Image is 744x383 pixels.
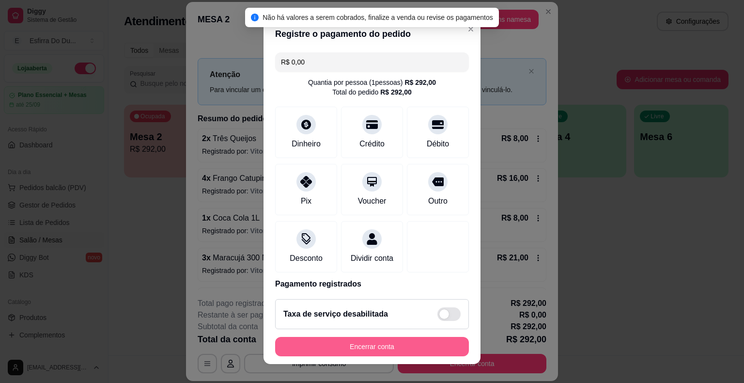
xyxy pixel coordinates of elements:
[281,52,463,72] input: Ex.: hambúrguer de cordeiro
[351,253,393,264] div: Dividir conta
[308,78,436,87] div: Quantia por pessoa ( 1 pessoas)
[283,308,388,320] h2: Taxa de serviço desabilitada
[292,138,321,150] div: Dinheiro
[275,337,469,356] button: Encerrar conta
[463,21,479,37] button: Close
[251,14,259,21] span: info-circle
[404,78,436,87] div: R$ 292,00
[358,195,387,207] div: Voucher
[275,278,469,290] p: Pagamento registrados
[428,195,448,207] div: Outro
[427,138,449,150] div: Débito
[301,195,311,207] div: Pix
[380,87,412,97] div: R$ 292,00
[359,138,385,150] div: Crédito
[263,14,493,21] span: Não há valores a serem cobrados, finalize a venda ou revise os pagamentos
[263,19,480,48] header: Registre o pagamento do pedido
[332,87,412,97] div: Total do pedido
[290,253,323,264] div: Desconto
